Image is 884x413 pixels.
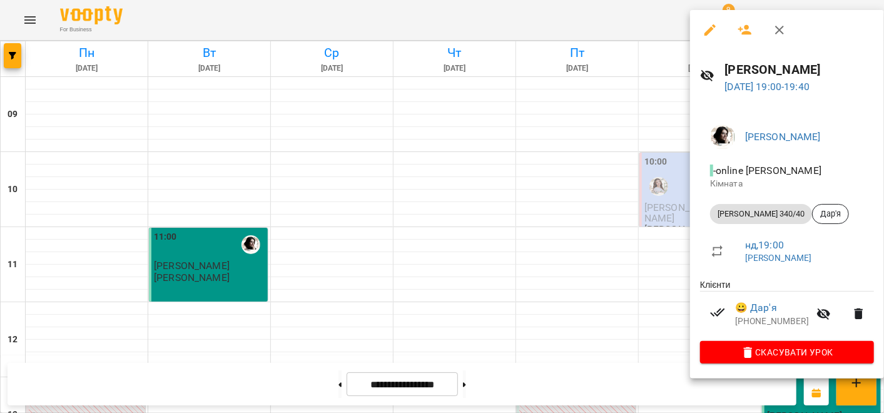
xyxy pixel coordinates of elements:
svg: Візит сплачено [710,305,725,320]
span: - online [PERSON_NAME] [710,165,824,176]
img: e7c1a1403b8f34425dc1a602655f0c4c.png [710,125,735,150]
span: Скасувати Урок [710,345,864,360]
ul: Клієнти [700,278,874,341]
a: [DATE] 19:00-19:40 [725,81,810,93]
span: Дар'я [813,208,848,220]
a: нд , 19:00 [745,239,784,251]
p: Кімната [710,178,864,190]
a: [PERSON_NAME] [745,253,812,263]
button: Скасувати Урок [700,341,874,364]
span: [PERSON_NAME] 340/40 [710,208,812,220]
div: Дар'я [812,204,849,224]
p: [PHONE_NUMBER] [735,315,809,328]
a: 😀 Дар'я [735,300,777,315]
h6: [PERSON_NAME] [725,60,874,79]
a: [PERSON_NAME] [745,131,821,143]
